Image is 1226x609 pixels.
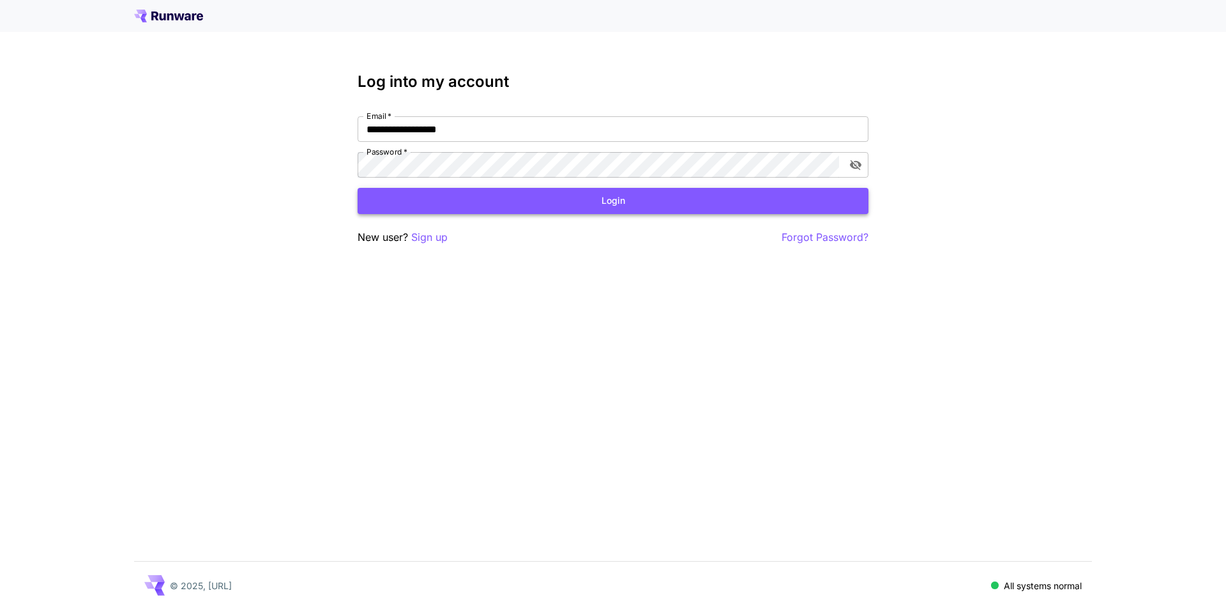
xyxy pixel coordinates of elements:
button: Login [358,188,868,214]
p: All systems normal [1004,579,1082,592]
p: New user? [358,229,448,245]
label: Email [367,111,391,121]
label: Password [367,146,407,157]
button: Forgot Password? [782,229,868,245]
p: © 2025, [URL] [170,579,232,592]
button: toggle password visibility [844,153,867,176]
button: Sign up [411,229,448,245]
h3: Log into my account [358,73,868,91]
